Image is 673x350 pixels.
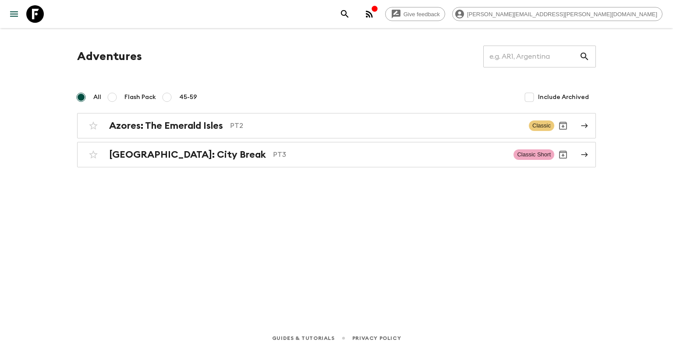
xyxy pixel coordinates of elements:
[462,11,662,18] span: [PERSON_NAME][EMAIL_ADDRESS][PERSON_NAME][DOMAIN_NAME]
[93,93,101,102] span: All
[514,149,554,160] span: Classic Short
[272,333,335,343] a: Guides & Tutorials
[385,7,445,21] a: Give feedback
[77,48,142,65] h1: Adventures
[352,333,401,343] a: Privacy Policy
[77,142,596,167] a: [GEOGRAPHIC_DATA]: City BreakPT3Classic ShortArchive
[399,11,445,18] span: Give feedback
[554,117,572,134] button: Archive
[230,120,522,131] p: PT2
[77,113,596,138] a: Azores: The Emerald IslesPT2ClassicArchive
[554,146,572,163] button: Archive
[179,93,197,102] span: 45-59
[109,120,223,131] h2: Azores: The Emerald Isles
[273,149,507,160] p: PT3
[529,120,554,131] span: Classic
[483,44,579,69] input: e.g. AR1, Argentina
[5,5,23,23] button: menu
[452,7,662,21] div: [PERSON_NAME][EMAIL_ADDRESS][PERSON_NAME][DOMAIN_NAME]
[336,5,354,23] button: search adventures
[538,93,589,102] span: Include Archived
[109,149,266,160] h2: [GEOGRAPHIC_DATA]: City Break
[124,93,156,102] span: Flash Pack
